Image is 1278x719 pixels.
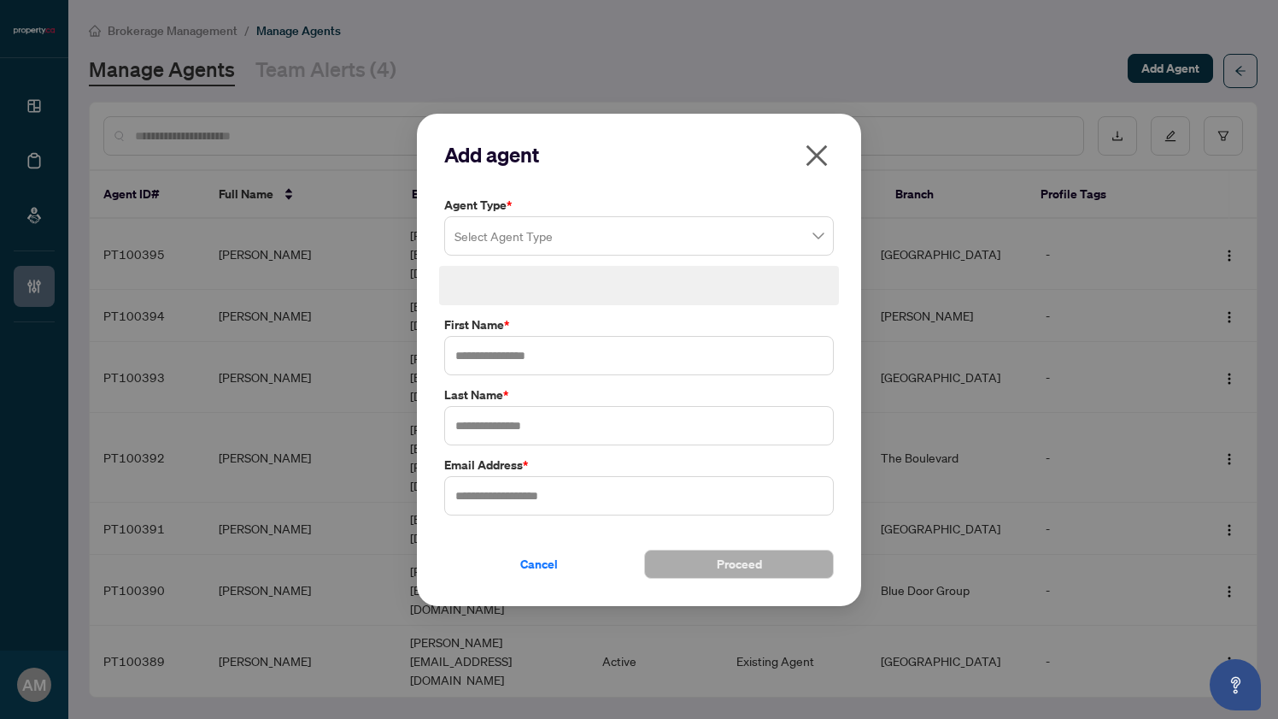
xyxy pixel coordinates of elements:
[444,196,834,215] label: Agent Type
[444,549,634,578] button: Cancel
[444,315,834,334] label: First Name
[803,142,830,169] span: close
[1210,659,1261,710] button: Open asap
[444,455,834,474] label: Email Address
[444,386,834,404] label: Last Name
[444,141,834,168] h2: Add agent
[644,549,834,578] button: Proceed
[520,550,558,577] span: Cancel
